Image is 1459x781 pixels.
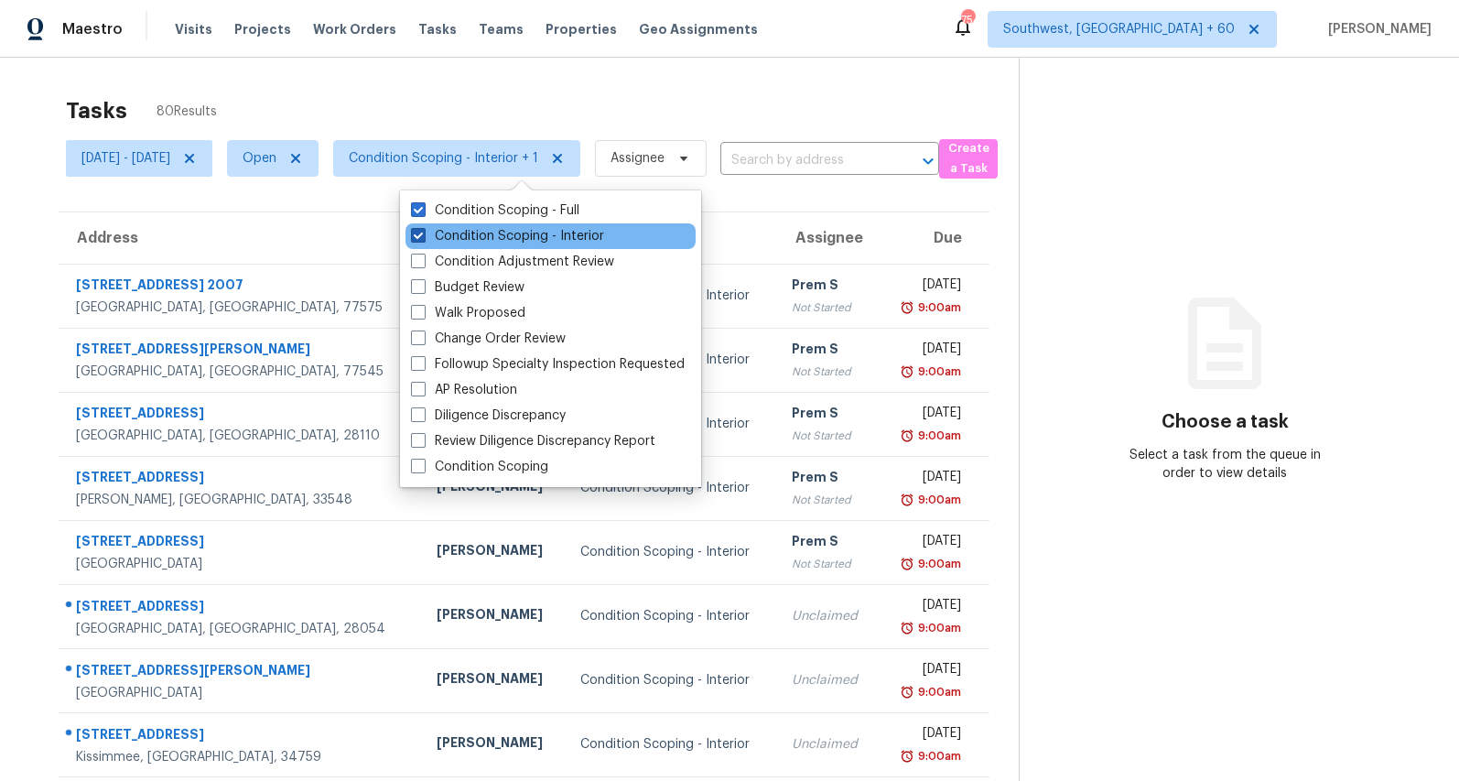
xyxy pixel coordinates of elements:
[76,468,407,491] div: [STREET_ADDRESS]
[76,340,407,363] div: [STREET_ADDRESS][PERSON_NAME]
[893,340,961,363] div: [DATE]
[437,669,551,692] div: [PERSON_NAME]
[175,20,212,38] span: Visits
[792,298,864,317] div: Not Started
[313,20,396,38] span: Work Orders
[76,363,407,381] div: [GEOGRAPHIC_DATA], [GEOGRAPHIC_DATA], 77545
[893,724,961,747] div: [DATE]
[900,298,914,317] img: Overdue Alarm Icon
[914,491,961,509] div: 9:00am
[437,477,551,500] div: [PERSON_NAME]
[76,404,407,427] div: [STREET_ADDRESS]
[59,212,422,264] th: Address
[915,148,941,174] button: Open
[879,212,989,264] th: Due
[546,20,617,38] span: Properties
[792,532,864,555] div: Prem S
[479,20,524,38] span: Teams
[1321,20,1432,38] span: [PERSON_NAME]
[914,363,961,381] div: 9:00am
[76,276,407,298] div: [STREET_ADDRESS] 2007
[893,532,961,555] div: [DATE]
[792,735,864,754] div: Unclaimed
[792,427,864,445] div: Not Started
[893,404,961,427] div: [DATE]
[914,619,961,637] div: 9:00am
[411,458,548,476] label: Condition Scoping
[234,20,291,38] span: Projects
[580,607,762,625] div: Condition Scoping - Interior
[76,684,407,702] div: [GEOGRAPHIC_DATA]
[792,276,864,298] div: Prem S
[611,149,665,168] span: Assignee
[76,427,407,445] div: [GEOGRAPHIC_DATA], [GEOGRAPHIC_DATA], 28110
[76,491,407,509] div: [PERSON_NAME], [GEOGRAPHIC_DATA], 33548
[580,479,762,497] div: Condition Scoping - Interior
[411,201,579,220] label: Condition Scoping - Full
[1003,20,1235,38] span: Southwest, [GEOGRAPHIC_DATA] + 60
[777,212,879,264] th: Assignee
[1122,446,1327,483] div: Select a task from the queue in order to view details
[792,555,864,573] div: Not Started
[893,660,961,683] div: [DATE]
[792,363,864,381] div: Not Started
[900,747,914,765] img: Overdue Alarm Icon
[1162,413,1289,431] h3: Choose a task
[580,735,762,754] div: Condition Scoping - Interior
[81,149,170,168] span: [DATE] - [DATE]
[961,11,974,29] div: 754
[411,330,566,348] label: Change Order Review
[580,671,762,689] div: Condition Scoping - Interior
[914,747,961,765] div: 9:00am
[76,661,407,684] div: [STREET_ADDRESS][PERSON_NAME]
[76,555,407,573] div: [GEOGRAPHIC_DATA]
[157,103,217,121] span: 80 Results
[76,725,407,748] div: [STREET_ADDRESS]
[893,468,961,491] div: [DATE]
[914,555,961,573] div: 9:00am
[437,541,551,564] div: [PERSON_NAME]
[792,404,864,427] div: Prem S
[792,607,864,625] div: Unclaimed
[411,253,614,271] label: Condition Adjustment Review
[580,543,762,561] div: Condition Scoping - Interior
[62,20,123,38] span: Maestro
[411,432,655,450] label: Review Diligence Discrepancy Report
[900,555,914,573] img: Overdue Alarm Icon
[792,491,864,509] div: Not Started
[639,20,758,38] span: Geo Assignments
[900,363,914,381] img: Overdue Alarm Icon
[900,491,914,509] img: Overdue Alarm Icon
[914,298,961,317] div: 9:00am
[76,597,407,620] div: [STREET_ADDRESS]
[76,298,407,317] div: [GEOGRAPHIC_DATA], [GEOGRAPHIC_DATA], 77575
[914,683,961,701] div: 9:00am
[411,407,566,425] label: Diligence Discrepancy
[411,227,604,245] label: Condition Scoping - Interior
[411,381,517,399] label: AP Resolution
[792,671,864,689] div: Unclaimed
[948,138,989,180] span: Create a Task
[66,102,127,120] h2: Tasks
[900,427,914,445] img: Overdue Alarm Icon
[900,619,914,637] img: Overdue Alarm Icon
[792,340,864,363] div: Prem S
[900,683,914,701] img: Overdue Alarm Icon
[76,532,407,555] div: [STREET_ADDRESS]
[437,733,551,756] div: [PERSON_NAME]
[914,427,961,445] div: 9:00am
[437,605,551,628] div: [PERSON_NAME]
[411,278,524,297] label: Budget Review
[243,149,276,168] span: Open
[349,149,538,168] span: Condition Scoping - Interior + 1
[893,276,961,298] div: [DATE]
[76,748,407,766] div: Kissimmee, [GEOGRAPHIC_DATA], 34759
[411,304,525,322] label: Walk Proposed
[720,146,888,175] input: Search by address
[893,596,961,619] div: [DATE]
[76,620,407,638] div: [GEOGRAPHIC_DATA], [GEOGRAPHIC_DATA], 28054
[939,139,998,179] button: Create a Task
[792,468,864,491] div: Prem S
[418,23,457,36] span: Tasks
[411,355,685,374] label: Followup Specialty Inspection Requested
